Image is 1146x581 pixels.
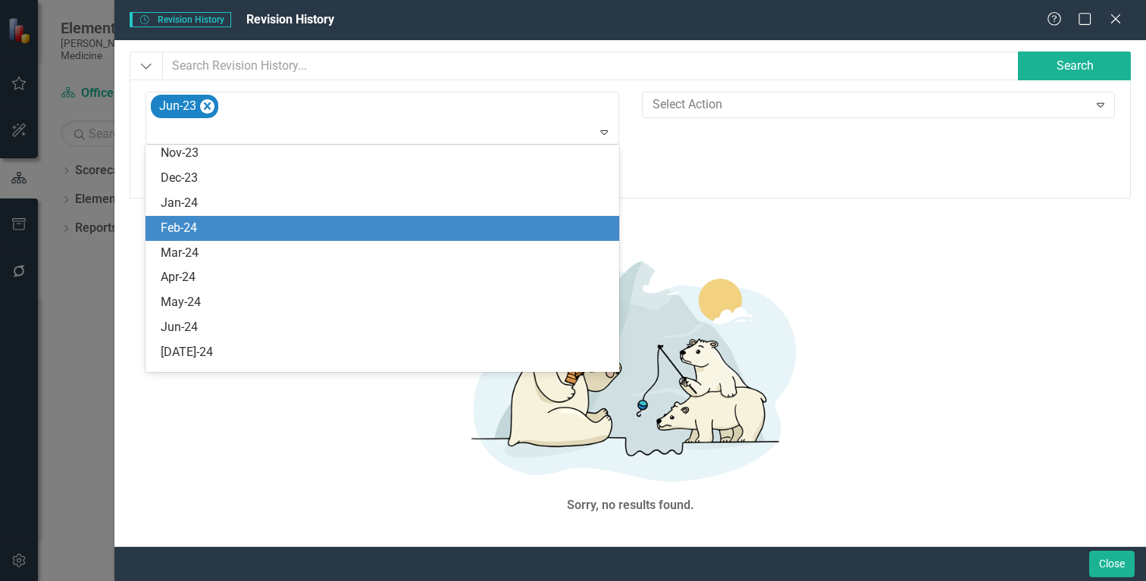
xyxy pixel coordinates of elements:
[1018,52,1132,80] button: Search
[1089,551,1135,577] button: Close
[161,145,609,162] div: Nov-23
[161,344,609,361] div: [DATE]-24
[161,269,609,286] div: Apr-24
[161,220,609,237] div: Feb-24
[403,244,858,492] img: No results found
[161,369,609,386] div: Aug-24
[161,294,609,311] div: May-24
[161,170,609,187] div: Dec-23
[161,319,609,336] div: Jun-24
[130,12,230,27] span: Revision History
[155,95,199,117] div: Jun-23
[567,497,694,514] div: Sorry, no results found.
[162,52,1019,80] input: Search Revision History...
[246,12,334,27] span: Revision History
[161,195,609,212] div: Jan-24
[200,99,214,114] div: Remove Jun-23
[161,245,609,262] div: Mar-24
